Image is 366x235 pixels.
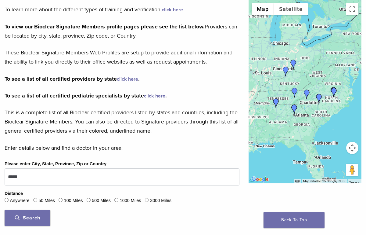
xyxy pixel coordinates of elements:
[162,7,183,13] a: click here
[5,92,167,99] strong: To see a list of all certified pediatric specialists by state .
[64,197,83,204] label: 100 Miles
[281,67,291,76] div: Dr. Tina Lefta
[5,22,239,40] p: Providers can be located by city, state, province, Zip code, or Country.
[252,3,274,15] button: Show street map
[5,5,239,14] p: To learn more about the different types of training and verification, .
[117,76,138,82] a: click here
[274,3,308,15] button: Show satellite imagery
[346,164,358,176] button: Drag Pegman onto the map to open Street View
[250,175,270,183] img: Google
[346,142,358,154] button: Map camera controls
[5,48,239,66] p: These Bioclear Signature Members Web Profiles are setup to provide additional information and the...
[150,197,171,204] label: 3000 Miles
[5,190,23,197] legend: Distance
[295,179,300,183] button: Keyboard shortcuts
[5,75,140,82] strong: To see a list of all certified providers by state .
[303,179,346,183] span: Map data ©2025 Google, INEGI
[5,161,106,167] label: Please enter City, State, Province, Zip or Country
[302,90,312,99] div: Dr. Rebekkah Merrell
[92,197,111,204] label: 500 Miles
[250,175,270,183] a: Open this area in Google Maps (opens a new window)
[120,197,141,204] label: 1000 Miles
[314,94,324,104] div: Dr. Ann Coambs
[5,210,50,226] button: Search
[5,143,239,152] p: Enter details below and find a doctor in your area.
[15,215,40,221] span: Search
[264,212,325,228] a: Back To Top
[329,88,339,97] div: Dr. Anna Abernethy
[290,88,300,97] div: Dr. Jeffrey Beeler
[346,3,358,15] button: Toggle fullscreen view
[329,87,339,97] div: Dr. Lauren Chapman
[271,98,281,108] div: Dr. Steven Leach
[5,108,239,135] p: This is a complete list of all Bioclear certified providers listed by states and countries, inclu...
[10,197,29,204] label: Anywhere
[349,181,360,185] a: Terms (opens in new tab)
[38,197,55,204] label: 50 Miles
[289,105,299,114] div: Dr. Harris Siegel
[289,60,298,69] div: Dr. Angela Arlinghaus
[144,93,165,99] a: click here
[5,23,205,30] strong: To view our Bioclear Signature Members profile pages please see the list below.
